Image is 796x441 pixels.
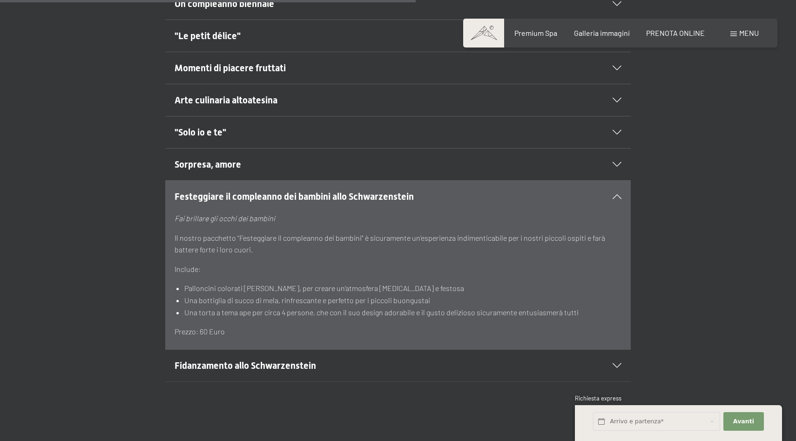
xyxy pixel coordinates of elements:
[646,28,705,37] a: PRENOTA ONLINE
[175,360,316,371] span: Fidanzamento allo Schwarzenstein
[723,412,763,431] button: Avanti
[175,326,621,338] p: Prezzo: 60 Euro
[184,294,621,306] li: Una bottiglia di succo di mela, rinfrescante e perfetto per i piccoli buongustai
[574,28,630,37] a: Galleria immagini
[575,394,621,402] span: Richiesta express
[184,282,621,294] li: Palloncini colorati [PERSON_NAME], per creare un’atmosfera [MEDICAL_DATA] e festosa
[175,232,621,256] p: Il nostro pacchetto “Festeggiare il compleanno dei bambini" è sicuramente un’esperienza indimenti...
[184,306,621,319] li: Una torta a tema ape per circa 4 persone, che con il suo design adorabile e il gusto delizioso si...
[175,191,414,202] span: Festeggiare il compleanno dei bambini allo Schwarzenstein
[733,417,754,426] span: Avanti
[175,263,621,275] p: Include:
[514,28,557,37] a: Premium Spa
[175,62,286,74] span: Momenti di piacere fruttati
[175,30,241,41] span: "Le petit délice"
[175,95,277,106] span: Arte culinaria altoatesina
[739,28,759,37] span: Menu
[175,127,226,138] span: "Solo io e te"
[175,159,241,170] span: Sorpresa, amore
[175,214,275,223] em: Fai brillare gli occhi dei bambini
